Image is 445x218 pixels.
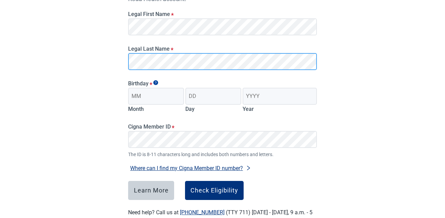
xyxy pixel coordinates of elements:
span: Show tooltip [153,80,158,85]
span: right [246,165,251,171]
div: Check Eligibility [190,187,238,194]
button: Check Eligibility [185,181,244,200]
label: Cigna Member ID [128,123,317,130]
button: Where can I find my Cigna Member ID number? [128,164,253,173]
label: Legal First Name [128,11,317,17]
input: Birth month [128,88,184,105]
label: Year [243,106,254,112]
button: Learn More [128,181,174,200]
a: [PHONE_NUMBER] [180,209,225,216]
label: Month [128,106,144,112]
div: Learn More [134,187,169,194]
input: Birth day [185,88,241,105]
label: Day [185,106,195,112]
legend: Birthday [128,80,317,87]
label: Legal Last Name [128,46,317,52]
input: Birth year [243,88,317,105]
span: The ID is 8-11 characters long and includes both numbers and letters. [128,151,317,158]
